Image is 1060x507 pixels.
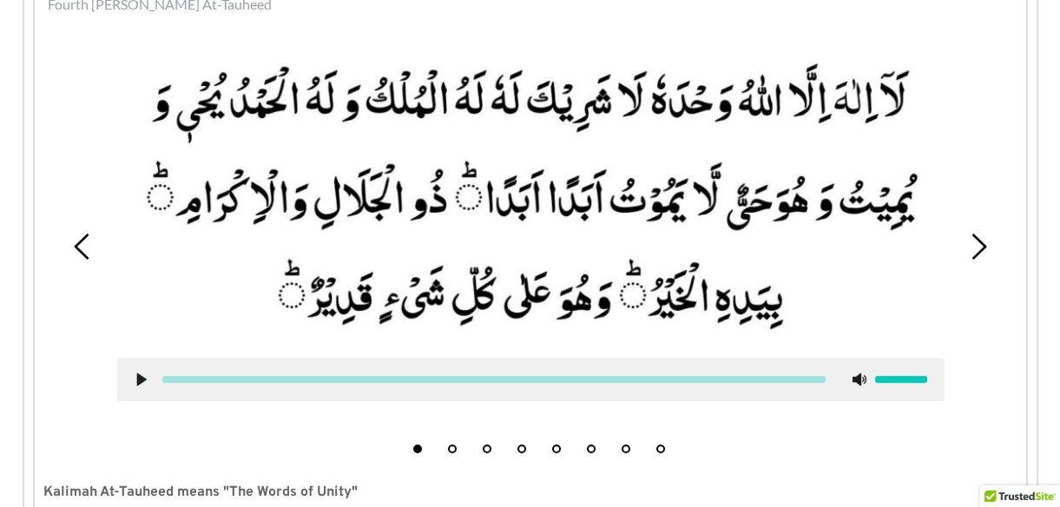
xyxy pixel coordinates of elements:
[656,444,665,453] button: 8 of 8
[552,444,561,453] button: 5 of 8
[517,444,526,453] button: 4 of 8
[483,444,491,453] button: 3 of 8
[587,444,596,453] button: 6 of 8
[622,444,630,453] button: 7 of 8
[413,444,422,453] button: 1 of 8
[448,444,457,453] button: 2 of 8
[43,484,358,501] strong: Kalimah At-Tauheed means "The Words of Unity"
